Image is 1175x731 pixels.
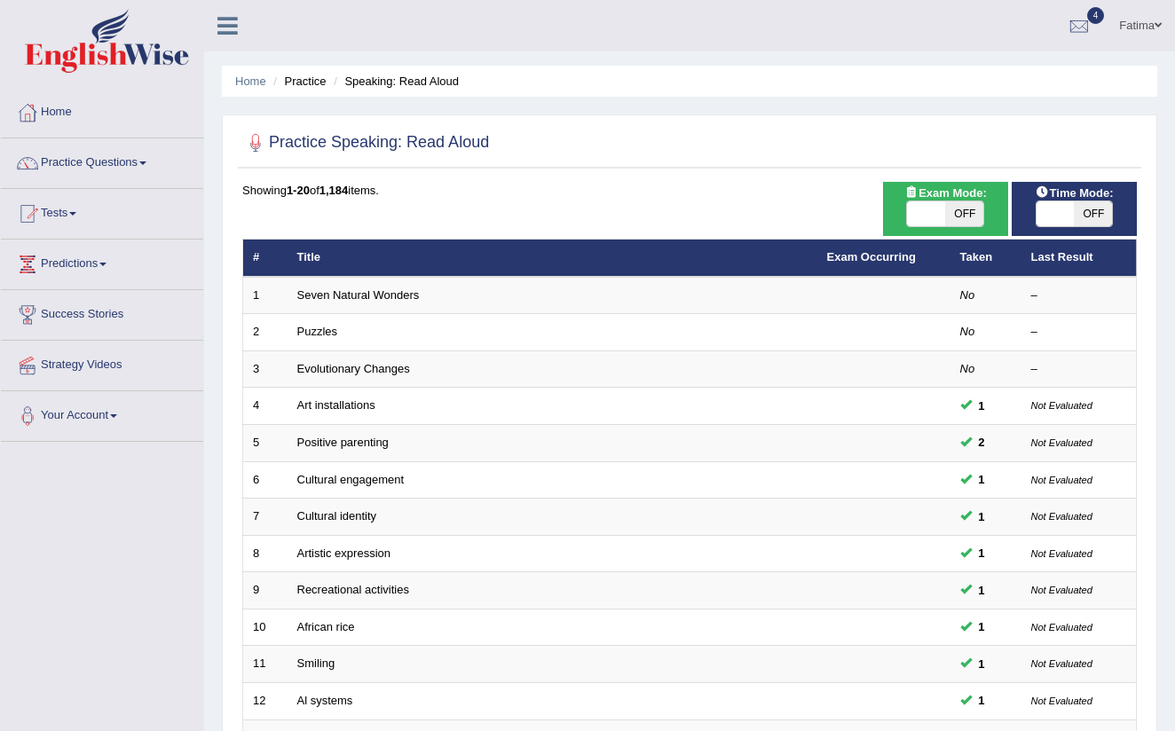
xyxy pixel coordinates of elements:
[288,240,817,277] th: Title
[243,240,288,277] th: #
[1029,184,1121,202] span: Time Mode:
[297,620,355,633] a: African rice
[1031,548,1092,559] small: Not Evaluated
[1031,696,1092,706] small: Not Evaluated
[243,572,288,609] td: 9
[1,391,203,436] a: Your Account
[243,277,288,314] td: 1
[897,184,993,202] span: Exam Mode:
[243,350,288,388] td: 3
[1031,622,1092,633] small: Not Evaluated
[1031,585,1092,595] small: Not Evaluated
[1,290,203,334] a: Success Stories
[1021,240,1137,277] th: Last Result
[242,182,1137,199] div: Showing of items.
[1031,361,1127,378] div: –
[243,461,288,499] td: 6
[1,138,203,183] a: Practice Questions
[297,694,353,707] a: Al systems
[972,544,992,562] span: You can still take this question
[972,470,992,489] span: You can still take this question
[1087,7,1105,24] span: 4
[297,583,409,596] a: Recreational activities
[972,507,992,526] span: You can still take this question
[329,73,459,90] li: Speaking: Read Aloud
[269,73,326,90] li: Practice
[297,288,420,302] a: Seven Natural Wonders
[945,201,983,226] span: OFF
[243,314,288,351] td: 2
[287,184,310,197] b: 1-20
[243,609,288,646] td: 10
[1031,475,1092,485] small: Not Evaluated
[243,535,288,572] td: 8
[1074,201,1112,226] span: OFF
[242,130,489,156] h2: Practice Speaking: Read Aloud
[960,362,975,375] em: No
[960,325,975,338] em: No
[883,182,1008,236] div: Show exams occurring in exams
[960,288,975,302] em: No
[243,499,288,536] td: 7
[972,433,992,452] span: You can still take this question
[243,646,288,683] td: 11
[972,691,992,710] span: You can still take this question
[297,325,338,338] a: Puzzles
[827,250,916,263] a: Exam Occurring
[297,398,375,412] a: Art installations
[297,509,377,523] a: Cultural identity
[972,655,992,673] span: You can still take this question
[1031,400,1092,411] small: Not Evaluated
[972,617,992,636] span: You can still take this question
[1,88,203,132] a: Home
[235,75,266,88] a: Home
[243,425,288,462] td: 5
[297,656,335,670] a: Smiling
[297,546,390,560] a: Artistic expression
[1031,658,1092,669] small: Not Evaluated
[319,184,349,197] b: 1,184
[1,189,203,233] a: Tests
[1,240,203,284] a: Predictions
[950,240,1021,277] th: Taken
[972,581,992,600] span: You can still take this question
[1031,287,1127,304] div: –
[297,362,410,375] a: Evolutionary Changes
[297,436,389,449] a: Positive parenting
[243,388,288,425] td: 4
[1,341,203,385] a: Strategy Videos
[297,473,405,486] a: Cultural engagement
[1031,511,1092,522] small: Not Evaluated
[1031,437,1092,448] small: Not Evaluated
[1031,324,1127,341] div: –
[972,397,992,415] span: You can still take this question
[243,682,288,719] td: 12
